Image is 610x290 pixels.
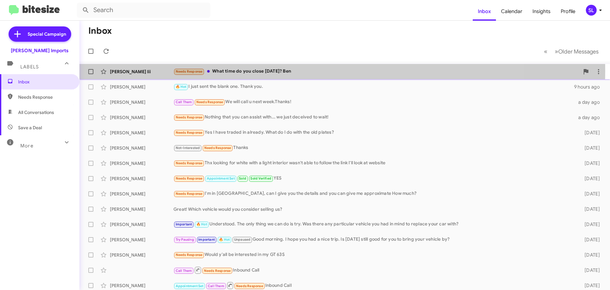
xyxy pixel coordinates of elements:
span: Inbox [18,79,72,85]
button: SL [580,5,603,16]
div: [DATE] [574,206,605,212]
div: [PERSON_NAME] Iii [110,68,173,75]
span: 🔥 Hot [196,222,207,226]
span: Needs Response [176,131,203,135]
span: Needs Response [176,253,203,257]
span: Not-Interested [176,146,200,150]
div: [PERSON_NAME] [110,84,173,90]
div: a day ago [574,114,605,121]
div: Would y'all be interested in my GT 63S [173,251,574,258]
span: Needs Response [196,100,223,104]
input: Search [77,3,210,18]
div: Nothing that you can assist with... we just deceived to wait! [173,114,574,121]
span: Needs Response [176,176,203,180]
div: Thx looking for white with a light interior wasn't able to follow the link I'll look at website [173,159,574,167]
div: I just sent the blank one. Thank you. [173,83,574,90]
div: [PERSON_NAME] [110,145,173,151]
span: » [555,47,558,55]
div: Good morning. I hope you had a nice trip. Is [DATE] still good for you to bring your vehicle by? [173,236,574,243]
div: [DATE] [574,252,605,258]
div: [DATE] [574,191,605,197]
span: Needs Response [176,69,203,74]
span: Sold Verified [250,176,271,180]
div: Yes I have traded in already. What do I do with the old plates? [173,129,574,136]
span: Save a Deal [18,124,42,131]
button: Next [551,45,602,58]
span: « [544,47,547,55]
span: Unpaused [234,237,251,242]
span: Important [198,237,215,242]
span: Labels [20,64,39,70]
div: 9 hours ago [574,84,605,90]
span: Call Them [176,100,192,104]
span: Appointment Set [207,176,235,180]
span: Special Campaign [28,31,66,37]
div: [PERSON_NAME] [110,252,173,258]
button: Previous [540,45,551,58]
div: [PERSON_NAME] [110,221,173,228]
div: [DATE] [574,160,605,166]
span: Appointment Set [176,284,204,288]
div: [DATE] [574,237,605,243]
div: [DATE] [574,145,605,151]
div: [DATE] [574,221,605,228]
span: Needs Response [176,115,203,119]
span: Older Messages [558,48,599,55]
span: Needs Response [176,161,203,165]
span: Call Them [176,269,192,273]
span: Needs Response [176,192,203,196]
div: YES [173,175,574,182]
div: Inbound Call [173,266,574,274]
div: [DATE] [574,282,605,289]
a: Special Campaign [9,26,71,42]
div: Great! Which vehicle would you consider selling us? [173,206,574,212]
span: Call Them [208,284,224,288]
div: [PERSON_NAME] [110,237,173,243]
div: [PERSON_NAME] [110,175,173,182]
span: All Conversations [18,109,54,116]
div: [DATE] [574,175,605,182]
div: [DATE] [574,130,605,136]
nav: Page navigation example [540,45,602,58]
div: Thanks [173,144,574,152]
div: a day ago [574,99,605,105]
div: [PERSON_NAME] [110,99,173,105]
div: [PERSON_NAME] [110,191,173,197]
div: [PERSON_NAME] Imports [11,47,69,54]
div: I'm in [GEOGRAPHIC_DATA], can I give you the details and you can give me approximate How much? [173,190,574,197]
div: [PERSON_NAME] [110,206,173,212]
div: Understood. The only thing we can do is try. Was there any particular vehicle you had in mind to ... [173,221,574,228]
div: SL [586,5,597,16]
div: [PERSON_NAME] [110,160,173,166]
div: What time do you close [DATE]? Ben [173,68,579,75]
div: Inbound Call [173,281,574,289]
span: More [20,143,33,149]
a: Insights [527,2,556,21]
h1: Inbox [88,26,112,36]
div: [DATE] [574,267,605,273]
span: Needs Response [236,284,263,288]
div: [PERSON_NAME] [110,282,173,289]
span: 🔥 Hot [176,85,186,89]
div: [PERSON_NAME] [110,130,173,136]
span: Needs Response [18,94,72,100]
a: Profile [556,2,580,21]
span: Try Pausing [176,237,194,242]
a: Calendar [496,2,527,21]
span: 🔥 Hot [219,237,230,242]
span: Sold [239,176,246,180]
div: We will call u next week.Thanks! [173,98,574,106]
a: Inbox [473,2,496,21]
div: [PERSON_NAME] [110,114,173,121]
span: Needs Response [204,269,231,273]
span: Needs Response [204,146,231,150]
span: Important [176,222,192,226]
